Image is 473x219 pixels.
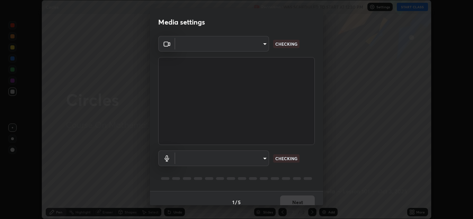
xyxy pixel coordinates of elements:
div: ​ [175,36,269,52]
div: ​ [175,150,269,166]
h4: 5 [238,199,241,206]
h4: / [235,199,237,206]
p: CHECKING [275,41,297,47]
h4: 1 [232,199,234,206]
p: CHECKING [275,155,297,162]
h2: Media settings [158,18,205,27]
